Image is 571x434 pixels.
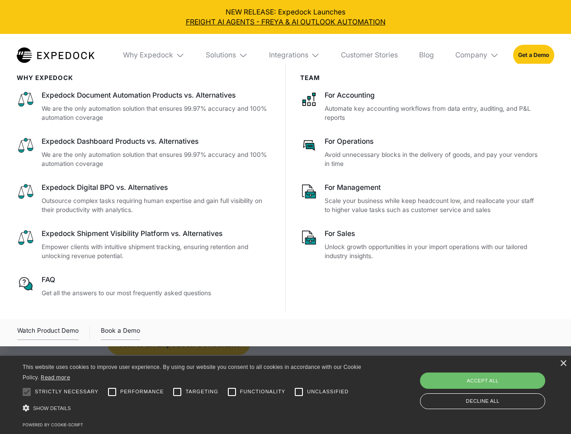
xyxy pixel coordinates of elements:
p: Scale your business while keep headcount low, and reallocate your staff to higher value tasks suc... [325,196,540,215]
a: Expedock Shipment Visibility Platform vs. AlternativesEmpower clients with intuitive shipment tra... [17,229,271,261]
a: Blog [412,34,441,76]
a: For AccountingAutomate key accounting workflows from data entry, auditing, and P&L reports [300,90,540,123]
div: Integrations [269,51,308,60]
span: Strictly necessary [35,388,99,396]
p: Get all the answers to our most frequently asked questions [42,288,271,298]
div: Show details [23,402,364,415]
a: FAQGet all the answers to our most frequently asked questions [17,275,271,297]
div: For Sales [325,229,540,239]
a: Read more [41,374,70,381]
p: Unlock growth opportunities in your import operations with our tailored industry insights. [325,242,540,261]
p: Empower clients with intuitive shipment tracking, ensuring retention and unlocking revenue potent... [42,242,271,261]
span: Performance [120,388,164,396]
div: FAQ [42,275,271,285]
a: FREIGHT AI AGENTS - FREYA & AI OUTLOOK AUTOMATION [7,17,564,27]
div: Solutions [199,34,255,76]
a: For SalesUnlock growth opportunities in your import operations with our tailored industry insights. [300,229,540,261]
div: Integrations [262,34,327,76]
a: For OperationsAvoid unnecessary blocks in the delivery of goods, and pay your vendors in time [300,137,540,169]
a: Expedock Document Automation Products vs. AlternativesWe are the only automation solution that en... [17,90,271,123]
a: Powered by cookie-script [23,422,83,427]
div: NEW RELEASE: Expedock Launches [7,7,564,27]
a: Expedock Dashboard Products vs. AlternativesWe are the only automation solution that ensures 99.9... [17,137,271,169]
p: Avoid unnecessary blocks in the delivery of goods, and pay your vendors in time [325,150,540,169]
p: Automate key accounting workflows from data entry, auditing, and P&L reports [325,104,540,123]
div: Expedock Dashboard Products vs. Alternatives [42,137,271,146]
div: For Operations [325,137,540,146]
iframe: Chat Widget [420,336,571,434]
a: Book a Demo [101,325,140,340]
span: This website uses cookies to improve user experience. By using our website you consent to all coo... [23,364,361,381]
div: For Accounting [325,90,540,100]
span: Functionality [240,388,285,396]
div: Watch Product Demo [17,325,79,340]
div: Expedock Digital BPO vs. Alternatives [42,183,271,193]
span: Targeting [185,388,218,396]
div: Expedock Shipment Visibility Platform vs. Alternatives [42,229,271,239]
div: Company [455,51,487,60]
div: Solutions [206,51,236,60]
div: Team [300,74,540,81]
div: Why Expedock [116,34,192,76]
div: Company [448,34,506,76]
a: Expedock Digital BPO vs. AlternativesOutsource complex tasks requiring human expertise and gain f... [17,183,271,215]
a: open lightbox [17,325,79,340]
div: Why Expedock [123,51,173,60]
div: Expedock Document Automation Products vs. Alternatives [42,90,271,100]
p: Outsource complex tasks requiring human expertise and gain full visibility on their productivity ... [42,196,271,215]
div: WHy Expedock [17,74,271,81]
div: For Management [325,183,540,193]
span: Show details [33,406,71,411]
a: For ManagementScale your business while keep headcount low, and reallocate your staff to higher v... [300,183,540,215]
p: We are the only automation solution that ensures 99.97% accuracy and 100% automation coverage [42,104,271,123]
span: Unclassified [307,388,349,396]
a: Customer Stories [334,34,405,76]
a: Get a Demo [513,45,554,65]
p: We are the only automation solution that ensures 99.97% accuracy and 100% automation coverage [42,150,271,169]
